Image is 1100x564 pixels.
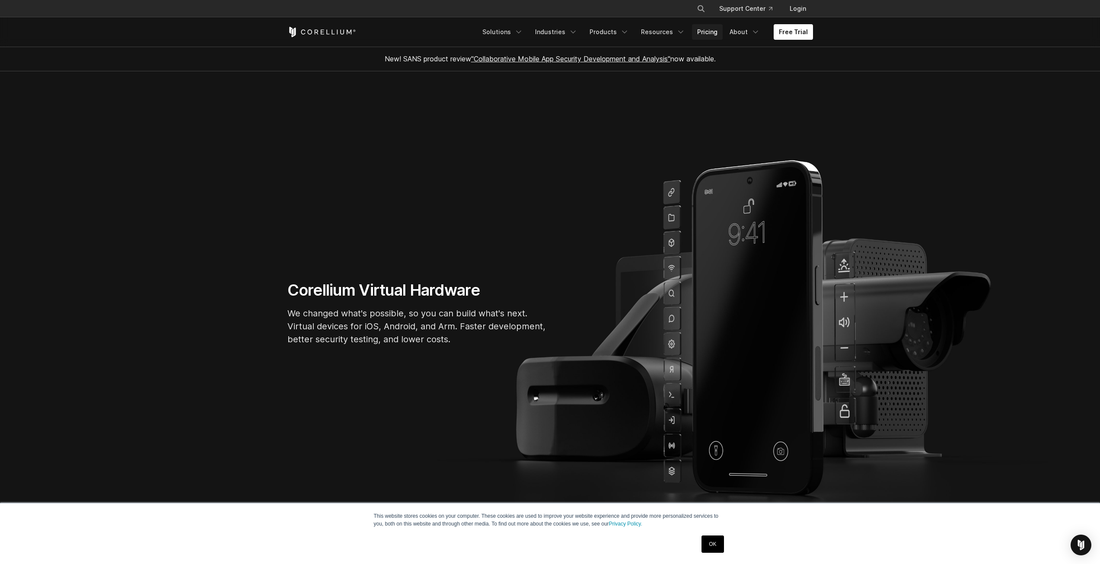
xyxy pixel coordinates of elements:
a: About [724,24,765,40]
a: Solutions [477,24,528,40]
button: Search [693,1,709,16]
a: Free Trial [774,24,813,40]
a: "Collaborative Mobile App Security Development and Analysis" [471,54,670,63]
a: Industries [530,24,583,40]
a: Products [584,24,634,40]
div: Navigation Menu [686,1,813,16]
h1: Corellium Virtual Hardware [287,280,547,300]
a: Corellium Home [287,27,356,37]
div: Navigation Menu [477,24,813,40]
span: New! SANS product review now available. [385,54,716,63]
a: OK [701,535,724,553]
a: Support Center [712,1,779,16]
a: Pricing [692,24,723,40]
div: Open Intercom Messenger [1071,535,1091,555]
p: We changed what's possible, so you can build what's next. Virtual devices for iOS, Android, and A... [287,307,547,346]
a: Resources [636,24,690,40]
p: This website stores cookies on your computer. These cookies are used to improve your website expe... [374,512,727,528]
a: Privacy Policy. [609,521,642,527]
a: Login [783,1,813,16]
